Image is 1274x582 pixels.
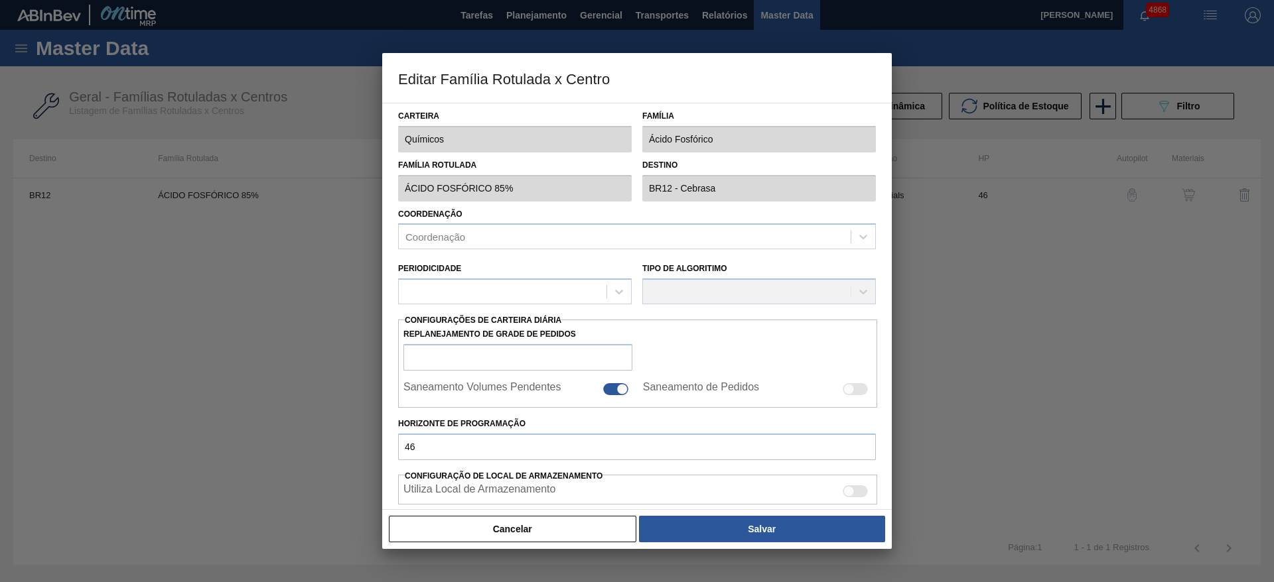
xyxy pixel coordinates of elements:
[382,53,892,103] h3: Editar Família Rotulada x Centro
[389,516,636,542] button: Cancelar
[398,107,632,126] label: Carteira
[398,414,876,434] label: Horizonte de Programação
[403,483,555,499] label: Quando ativada, o sistema irá exibir os estoques de diferentes locais de armazenamento.
[403,325,632,344] label: Replanejamento de Grade de Pedidos
[405,316,561,325] span: Configurações de Carteira Diária
[642,156,876,175] label: Destino
[405,231,465,243] div: Coordenação
[398,264,461,273] label: Periodicidade
[643,381,759,397] label: Saneamento de Pedidos
[398,156,632,175] label: Família Rotulada
[398,209,462,219] label: Coordenação
[639,516,885,542] button: Salvar
[642,107,876,126] label: Família
[403,381,561,397] label: Saneamento Volumes Pendentes
[405,471,602,481] span: Configuração de Local de Armazenamento
[642,264,727,273] label: Tipo de Algoritimo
